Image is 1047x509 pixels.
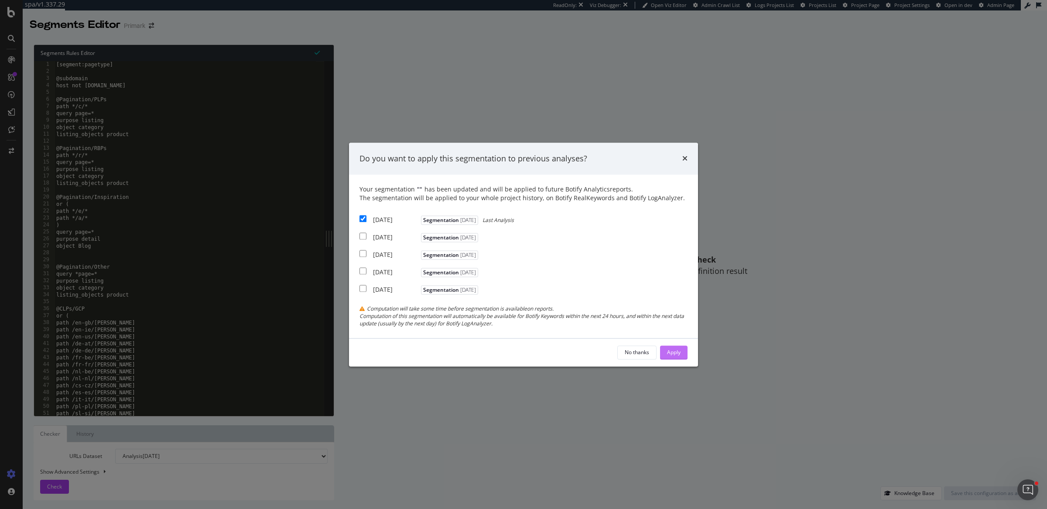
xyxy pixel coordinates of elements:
iframe: Intercom live chat [1017,479,1038,500]
span: [DATE] [459,287,476,294]
span: Segmentation [421,251,478,260]
span: Computation will take some time before segmentation is available on reports. [367,305,554,313]
div: Computation of this segmentation will automatically be available for Botify Keywords within the n... [359,313,688,328]
span: [DATE] [459,252,476,259]
span: " " [417,185,422,194]
span: [DATE] [459,217,476,224]
div: [DATE] [373,251,419,260]
div: Apply [667,348,681,356]
span: [DATE] [459,234,476,242]
button: Apply [660,345,688,359]
div: [DATE] [373,233,419,242]
span: Segmentation [421,216,478,225]
button: No thanks [617,345,657,359]
div: times [682,153,688,164]
div: modal [349,143,698,366]
div: Your segmentation has been updated and will be applied to future Botify Analytics reports. [359,185,688,203]
div: [DATE] [373,268,419,277]
span: Segmentation [421,233,478,243]
div: Do you want to apply this segmentation to previous analyses? [359,153,587,164]
div: The segmentation will be applied to your whole project history, on Botify RealKeywords and Botify... [359,194,688,203]
span: [DATE] [459,269,476,277]
span: Segmentation [421,286,478,295]
div: [DATE] [373,216,419,225]
div: [DATE] [373,286,419,294]
span: Last Analysis [482,217,514,224]
div: No thanks [625,348,649,356]
span: Segmentation [421,268,478,277]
